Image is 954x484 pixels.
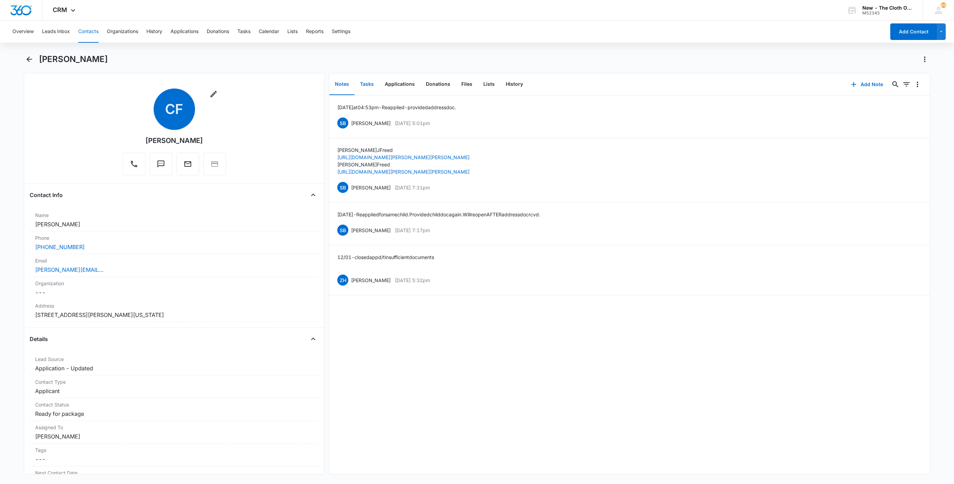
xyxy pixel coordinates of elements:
[35,220,313,228] dd: [PERSON_NAME]
[306,21,324,43] button: Reports
[150,163,172,169] a: Text
[500,74,529,95] button: History
[35,280,313,287] label: Organization
[308,189,319,200] button: Close
[35,311,313,319] dd: [STREET_ADDRESS][PERSON_NAME][US_STATE]
[12,21,34,43] button: Overview
[395,227,430,234] p: [DATE] 7:17pm
[53,6,67,13] span: CRM
[39,54,108,64] h1: [PERSON_NAME]
[35,432,313,441] dd: [PERSON_NAME]
[30,277,319,299] div: Organization---
[154,89,195,130] span: CF
[30,231,319,254] div: Phone[PHONE_NUMBER]
[337,182,348,193] span: SB
[30,254,319,277] div: Email[PERSON_NAME][EMAIL_ADDRESS][DOMAIN_NAME]
[35,302,313,309] label: Address
[30,444,319,466] div: Tags---
[123,153,145,175] button: Call
[337,169,470,175] a: [URL][DOMAIN_NAME][PERSON_NAME][PERSON_NAME]
[395,120,430,127] p: [DATE] 5:01pm
[35,212,313,219] label: Name
[337,211,540,218] p: [DATE] - Reapplied for same child. Provided child doc again. Will reopen AFTER address doc rcvd.
[329,74,355,95] button: Notes
[890,23,937,40] button: Add Contact
[171,21,198,43] button: Applications
[35,401,313,408] label: Contact Status
[35,455,313,463] dd: ---
[890,79,901,90] button: Search...
[332,21,350,43] button: Settings
[337,146,470,154] p: [PERSON_NAME] J Freed
[146,21,162,43] button: History
[337,275,348,286] span: ZH
[919,54,930,65] button: Actions
[150,153,172,175] button: Text
[478,74,500,95] button: Lists
[30,353,319,375] div: Lead SourceApplication - Updated
[35,257,313,264] label: Email
[912,79,923,90] button: Overflow Menu
[941,2,946,8] span: 83
[35,266,104,274] a: [PERSON_NAME][EMAIL_ADDRESS][DOMAIN_NAME]
[207,21,229,43] button: Donations
[337,254,434,261] p: 12/01 - closed app d/t insufficient documents
[35,469,313,476] label: Next Contact Date
[145,135,203,146] div: [PERSON_NAME]
[287,21,298,43] button: Lists
[337,161,470,168] p: [PERSON_NAME] Freed
[395,184,430,191] p: [DATE] 7:31pm
[337,225,348,236] span: SB
[308,333,319,344] button: Close
[176,163,199,169] a: Email
[176,153,199,175] button: Email
[337,154,470,160] a: [URL][DOMAIN_NAME][PERSON_NAME][PERSON_NAME]
[35,446,313,454] label: Tags
[351,227,391,234] p: [PERSON_NAME]
[78,21,99,43] button: Contacts
[259,21,279,43] button: Calendar
[901,79,912,90] button: Filters
[107,21,138,43] button: Organizations
[351,277,391,284] p: [PERSON_NAME]
[35,424,313,431] label: Assigned To
[337,117,348,128] span: SB
[337,104,456,111] p: [DATE] at 04:53pm - Reapplied - provided address doc.
[941,2,946,8] div: notifications count
[237,21,250,43] button: Tasks
[35,356,313,363] label: Lead Source
[355,74,379,95] button: Tasks
[30,191,63,199] h4: Contact Info
[42,21,70,43] button: Leads Inbox
[30,421,319,444] div: Assigned To[PERSON_NAME]
[456,74,478,95] button: Files
[35,378,313,385] label: Contact Type
[862,5,913,11] div: account name
[30,335,48,343] h4: Details
[30,299,319,322] div: Address[STREET_ADDRESS][PERSON_NAME][US_STATE]
[351,184,391,191] p: [PERSON_NAME]
[862,11,913,16] div: account id
[844,76,890,93] button: Add Note
[35,288,313,297] dd: ---
[35,234,313,241] label: Phone
[30,209,319,231] div: Name[PERSON_NAME]
[30,375,319,398] div: Contact TypeApplicant
[24,54,35,65] button: Back
[123,163,145,169] a: Call
[35,243,85,251] a: [PHONE_NUMBER]
[35,364,313,372] dd: Application - Updated
[30,398,319,421] div: Contact StatusReady for package
[379,74,420,95] button: Applications
[395,277,430,284] p: [DATE] 5:32pm
[35,387,313,395] dd: Applicant
[35,410,313,418] dd: Ready for package
[351,120,391,127] p: [PERSON_NAME]
[420,74,456,95] button: Donations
